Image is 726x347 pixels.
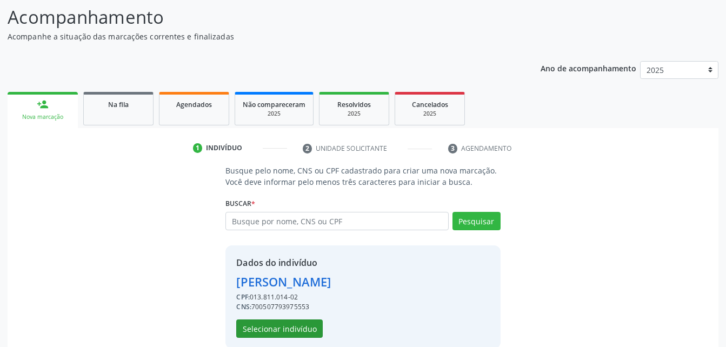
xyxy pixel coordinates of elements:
[236,302,251,311] span: CNS:
[412,100,448,109] span: Cancelados
[236,273,331,291] div: [PERSON_NAME]
[8,31,505,42] p: Acompanhe a situação das marcações correntes e finalizadas
[225,195,255,212] label: Buscar
[452,212,501,230] button: Pesquisar
[337,100,371,109] span: Resolvidos
[193,143,203,153] div: 1
[236,256,331,269] div: Dados do indivíduo
[541,61,636,75] p: Ano de acompanhamento
[37,98,49,110] div: person_add
[206,143,242,153] div: Indivíduo
[236,319,323,338] button: Selecionar indivíduo
[243,110,305,118] div: 2025
[15,113,70,121] div: Nova marcação
[236,292,331,302] div: 013.811.014-02
[243,100,305,109] span: Não compareceram
[225,165,500,188] p: Busque pelo nome, CNS ou CPF cadastrado para criar uma nova marcação. Você deve informar pelo men...
[108,100,129,109] span: Na fila
[236,292,250,302] span: CPF:
[225,212,448,230] input: Busque por nome, CNS ou CPF
[236,302,331,312] div: 700507793975553
[327,110,381,118] div: 2025
[8,4,505,31] p: Acompanhamento
[176,100,212,109] span: Agendados
[403,110,457,118] div: 2025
